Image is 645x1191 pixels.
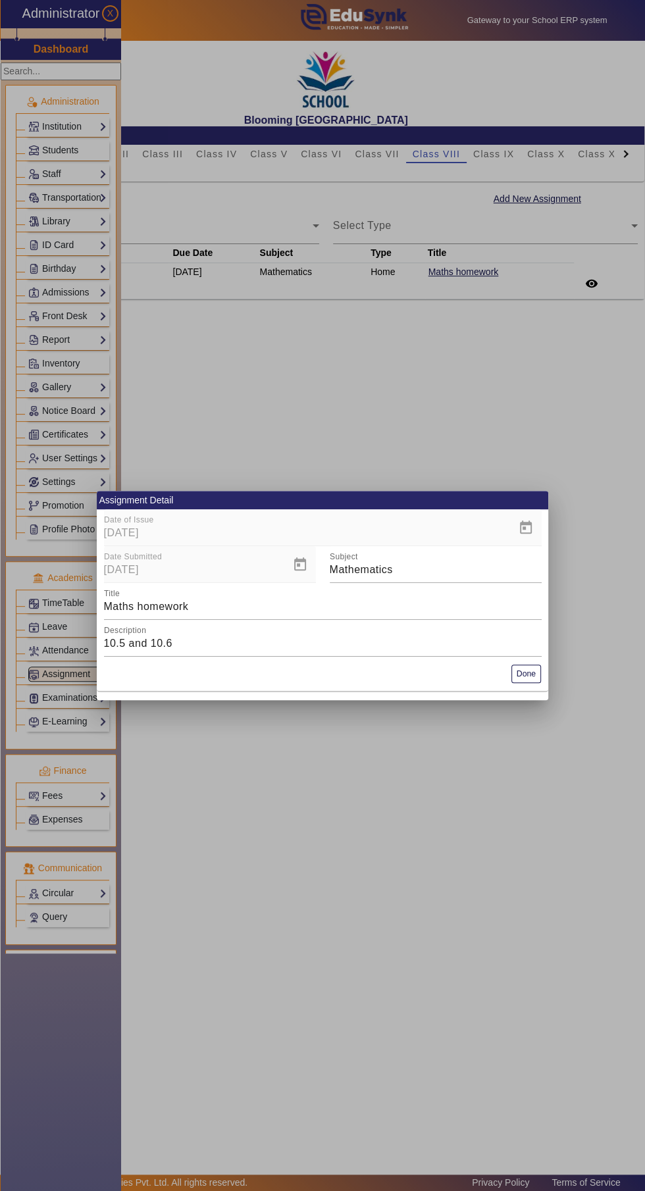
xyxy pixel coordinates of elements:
input: Description [104,636,542,651]
input: Date of Issue [104,525,507,541]
mat-label: Date of Issue [104,515,154,524]
button: Done [511,665,541,682]
mat-label: Description [104,626,146,634]
mat-label: Subject [330,552,358,561]
input: Title [104,599,542,615]
mat-label: Title [104,589,120,597]
mat-label: Date Submitted [104,552,162,561]
mat-card-header: Assignment Detail [97,491,548,509]
input: DateOfSubmit [104,562,282,578]
input: Subject [330,562,542,578]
